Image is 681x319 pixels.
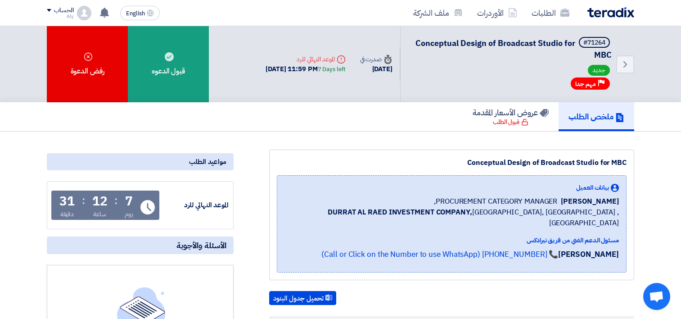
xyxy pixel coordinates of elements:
span: الأسئلة والأجوبة [176,240,226,251]
div: الموعد النهائي للرد [266,55,345,64]
h5: عروض الأسعار المقدمة [473,107,549,118]
div: الموعد النهائي للرد [161,200,229,210]
div: دقيقة [60,210,74,219]
strong: [PERSON_NAME] [558,249,619,260]
b: DURRAT AL RAED INVESTMENT COMPANY, [328,207,472,218]
div: ساعة [93,210,106,219]
a: الطلبات [524,2,577,23]
a: عروض الأسعار المقدمة قبول الطلب [463,102,559,131]
div: مواعيد الطلب [47,153,234,170]
div: [DATE] 11:59 PM [266,64,345,74]
button: تحميل جدول البنود [269,291,336,305]
span: Conceptual Design of Broadcast Studio for MBC [415,37,612,61]
div: Aly [47,14,73,19]
span: جديد [588,65,610,76]
div: [DATE] [360,64,392,74]
div: : [82,192,85,209]
button: English [120,6,160,20]
div: مسئول الدعم الفني من فريق تيرادكس [284,236,619,245]
a: ملف الشركة [406,2,470,23]
a: ملخص الطلب [559,102,634,131]
div: 7 [125,195,133,208]
div: 12 [92,195,108,208]
div: #71264 [583,40,605,46]
div: يوم [125,210,133,219]
div: : [114,192,117,209]
div: صدرت في [360,55,392,64]
div: Conceptual Design of Broadcast Studio for MBC [277,157,627,168]
div: 7 Days left [318,65,346,74]
a: Open chat [643,283,670,310]
h5: ملخص الطلب [568,111,624,122]
h5: Conceptual Design of Broadcast Studio for MBC [411,37,612,60]
a: الأوردرات [470,2,524,23]
span: English [126,10,145,17]
div: رفض الدعوة [47,26,128,102]
span: PROCUREMENT CATEGORY MANAGER, [434,196,557,207]
span: [GEOGRAPHIC_DATA], [GEOGRAPHIC_DATA] ,[GEOGRAPHIC_DATA] [284,207,619,228]
div: 31 [59,195,75,208]
img: profile_test.png [77,6,91,20]
div: الحساب [54,7,73,14]
span: بيانات العميل [576,183,609,192]
div: قبول الدعوه [128,26,209,102]
span: مهم جدا [575,80,596,88]
a: 📞 [PHONE_NUMBER] (Call or Click on the Number to use WhatsApp) [321,249,558,260]
img: Teradix logo [587,7,634,18]
span: [PERSON_NAME] [561,196,619,207]
div: قبول الطلب [493,118,528,127]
